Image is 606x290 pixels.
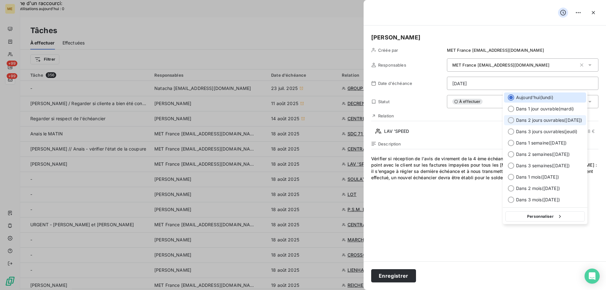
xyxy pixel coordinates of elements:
[516,106,574,112] span: Dans 1 jour ouvrable ( mardi )
[516,140,567,146] span: Dans 1 semaine ( [DATE] )
[516,197,560,203] span: Dans 3 mois ( [DATE] )
[516,151,570,157] span: Dans 2 semaines ( [DATE] )
[516,185,560,192] span: Dans 2 mois ( [DATE] )
[505,211,585,222] button: Personnaliser
[516,128,577,135] span: Dans 3 jours ouvrables ( jeudi )
[516,94,553,101] span: Aujourd'hui ( lundi )
[516,117,582,123] span: Dans 2 jours ouvrables ( [DATE] )
[516,174,559,180] span: Dans 1 mois ( [DATE] )
[516,163,570,169] span: Dans 3 semaines ( [DATE] )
